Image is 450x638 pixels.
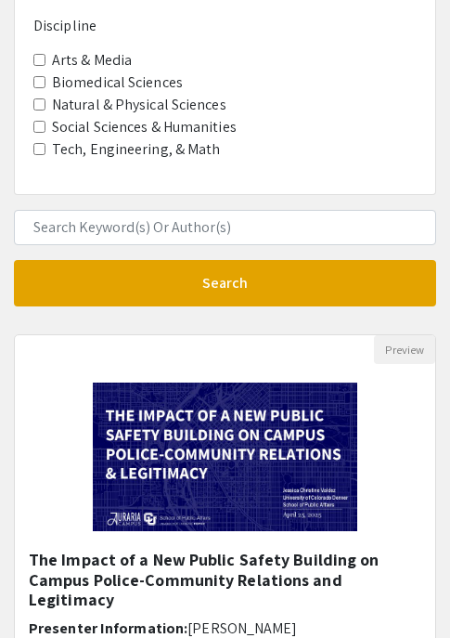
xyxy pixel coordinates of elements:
[374,335,435,364] button: Preview
[52,116,237,138] label: Social Sciences & Humanities
[52,138,221,161] label: Tech, Engineering, & Math
[14,260,436,306] button: Search
[74,364,375,550] img: <p>The Impact of a New Public Safety Building on Campus Police-Community Relations and Legitimacy...
[52,49,132,72] label: Arts & Media
[29,619,421,637] h6: Presenter Information:
[29,550,421,610] h5: The Impact of a New Public Safety Building on Campus Police-Community Relations and Legitimacy
[187,618,297,638] span: [PERSON_NAME]
[52,94,226,116] label: Natural & Physical Sciences
[52,72,183,94] label: Biomedical Sciences
[14,554,79,624] iframe: Chat
[14,210,436,245] input: Search Keyword(s) Or Author(s)
[33,17,417,34] h6: Discipline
